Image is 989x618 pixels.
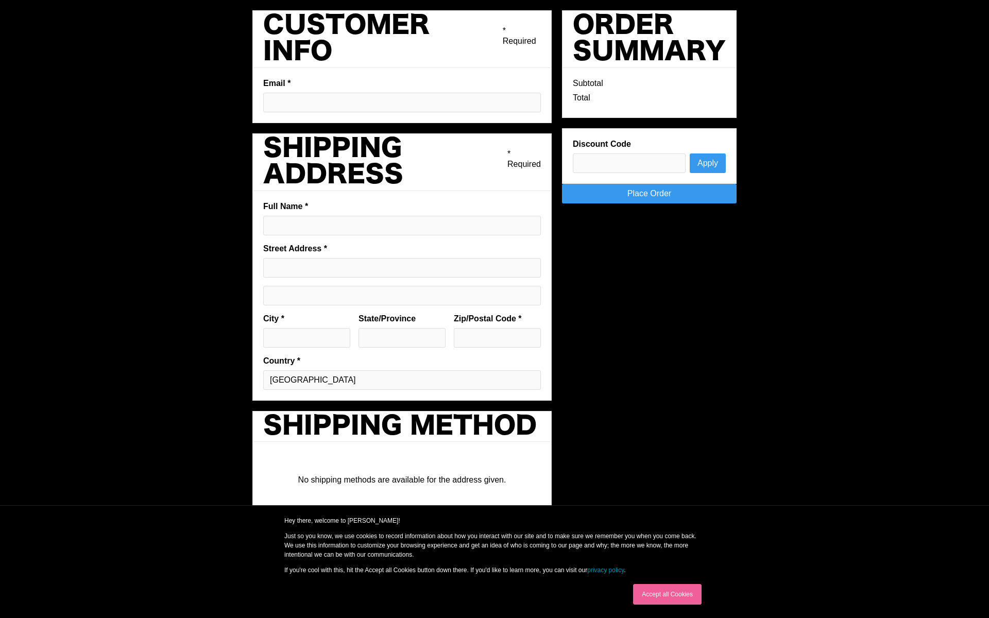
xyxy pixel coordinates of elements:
[263,78,541,89] label: Email *
[263,286,541,305] input: Shipping address optional
[263,314,350,324] label: City *
[690,153,726,173] button: Apply Discount
[263,13,503,65] h2: Customer Info
[573,139,726,149] label: Discount Code
[284,531,705,559] p: Just so you know, we use cookies to record information about how you interact with our site and t...
[503,26,541,46] div: * Required
[263,136,507,188] h2: Shipping Address
[573,93,590,103] div: Total
[587,566,624,574] a: privacy policy
[454,314,541,324] label: Zip/Postal Code *
[284,565,705,575] p: If you're cool with this, hit the Accept all Cookies button down there. If you'd like to learn mo...
[263,201,541,212] label: Full Name *
[284,516,705,525] p: Hey there, welcome to [PERSON_NAME]!
[562,184,737,203] a: Place Order
[263,414,537,440] h2: Shipping Method
[263,244,541,254] label: Street Address *
[573,78,603,89] div: Subtotal
[633,584,702,605] a: Accept all Cookies
[263,356,541,366] label: Country *
[507,149,541,169] div: * Required
[573,13,726,65] h2: Order Summary
[261,475,543,485] div: No shipping methods are available for the address given.
[359,314,446,324] label: State/Province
